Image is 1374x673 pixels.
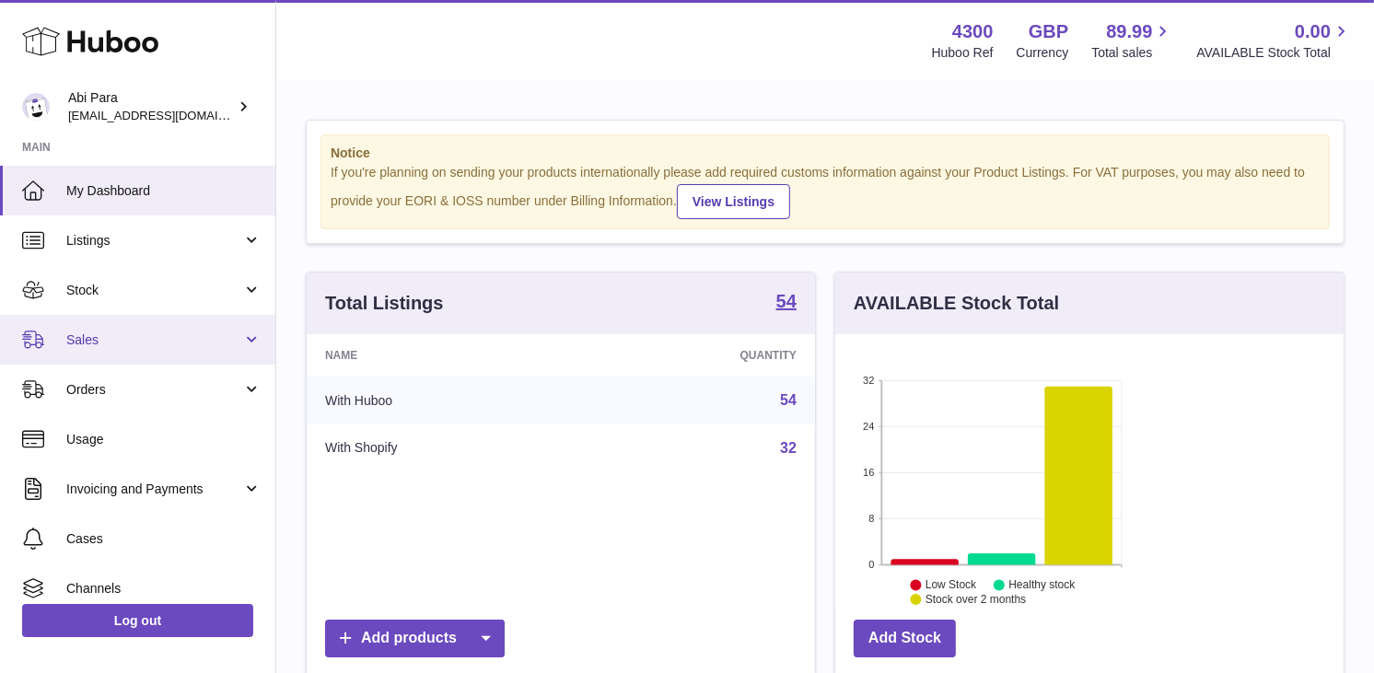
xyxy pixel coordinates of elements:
[66,431,262,448] span: Usage
[854,291,1059,316] h3: AVAILABLE Stock Total
[331,164,1320,219] div: If you're planning on sending your products internationally please add required customs informati...
[66,182,262,200] span: My Dashboard
[952,19,994,44] strong: 4300
[1029,19,1068,44] strong: GBP
[854,620,956,657] a: Add Stock
[68,108,271,122] span: [EMAIL_ADDRESS][DOMAIN_NAME]
[1091,19,1173,62] a: 89.99 Total sales
[776,292,797,314] a: 54
[66,232,242,249] span: Listings
[66,580,262,598] span: Channels
[1091,44,1173,62] span: Total sales
[1196,44,1352,62] span: AVAILABLE Stock Total
[22,604,253,637] a: Log out
[926,578,977,591] text: Low Stock
[780,392,797,408] a: 54
[66,381,242,399] span: Orders
[307,424,581,472] td: With Shopify
[66,282,242,299] span: Stock
[68,89,234,124] div: Abi Para
[926,593,1026,606] text: Stock over 2 months
[325,620,505,657] a: Add products
[307,334,581,377] th: Name
[325,291,444,316] h3: Total Listings
[22,93,50,121] img: Abi@mifo.co.uk
[66,331,242,349] span: Sales
[776,292,797,310] strong: 54
[932,44,994,62] div: Huboo Ref
[868,513,874,524] text: 8
[331,145,1320,162] strong: Notice
[1017,44,1069,62] div: Currency
[581,334,815,377] th: Quantity
[1008,578,1076,591] text: Healthy stock
[66,530,262,548] span: Cases
[863,421,874,432] text: 24
[66,481,242,498] span: Invoicing and Payments
[780,440,797,456] a: 32
[863,375,874,386] text: 32
[307,377,581,424] td: With Huboo
[1106,19,1152,44] span: 89.99
[1295,19,1331,44] span: 0.00
[1196,19,1352,62] a: 0.00 AVAILABLE Stock Total
[863,467,874,478] text: 16
[868,559,874,570] text: 0
[677,184,790,219] a: View Listings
